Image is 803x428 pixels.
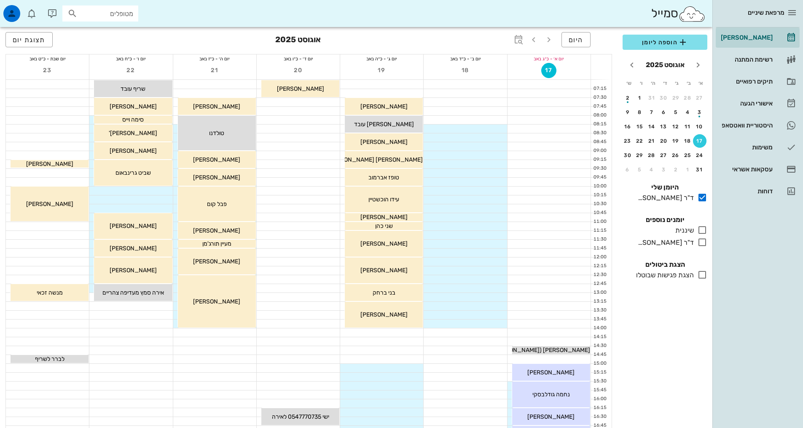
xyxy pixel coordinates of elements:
[591,200,608,208] div: 10:30
[669,134,682,148] button: 19
[621,149,634,162] button: 30
[645,124,658,130] div: 14
[748,9,784,16] span: מרפאת שיניים
[569,36,583,44] span: היום
[591,147,608,154] div: 09:00
[657,91,671,105] button: 30
[657,167,671,173] div: 3
[591,271,608,279] div: 12:30
[657,109,671,115] div: 6
[193,103,240,110] span: [PERSON_NAME]
[591,342,608,349] div: 14:30
[659,76,670,90] th: ד׳
[623,76,634,90] th: ש׳
[207,200,227,208] span: פבל קום
[623,182,707,192] h4: היומן שלי
[621,120,634,133] button: 16
[635,76,646,90] th: ו׳
[669,120,682,133] button: 12
[591,192,608,199] div: 10:15
[681,163,695,176] button: 1
[693,163,706,176] button: 31
[110,267,157,274] span: [PERSON_NAME]
[193,227,240,234] span: [PERSON_NAME]
[623,35,707,50] button: הוספה ליומן
[591,404,608,412] div: 16:15
[657,106,671,119] button: 6
[633,163,647,176] button: 5
[591,218,608,225] div: 11:00
[374,63,389,78] button: 19
[110,147,157,154] span: [PERSON_NAME]
[693,106,706,119] button: 3
[591,413,608,420] div: 16:30
[591,209,608,217] div: 10:45
[633,109,647,115] div: 8
[35,355,64,363] span: לברר לשריף
[690,57,706,73] button: חודש שעבר
[645,152,658,158] div: 28
[621,124,634,130] div: 16
[634,238,694,248] div: ד"ר [PERSON_NAME]
[681,95,695,101] div: 28
[591,227,608,234] div: 11:15
[360,311,408,318] span: [PERSON_NAME]
[508,54,591,63] div: יום א׳ - כ״ג באב
[719,144,773,151] div: משימות
[633,270,694,280] div: הצגת פגישות שבוטלו
[37,289,63,296] span: מנשה זכאי
[633,138,647,144] div: 22
[716,49,800,70] a: רשימת המתנה
[591,165,608,172] div: 09:30
[693,109,706,115] div: 3
[716,71,800,92] a: תיקים רפואיים
[591,333,608,341] div: 14:15
[591,112,608,119] div: 08:00
[591,280,608,287] div: 12:45
[591,245,608,252] div: 11:45
[669,95,682,101] div: 29
[645,149,658,162] button: 28
[621,167,634,173] div: 6
[633,95,647,101] div: 1
[193,156,240,163] span: [PERSON_NAME]
[633,167,647,173] div: 5
[591,103,608,110] div: 07:45
[645,134,658,148] button: 21
[40,67,55,74] span: 23
[591,236,608,243] div: 11:30
[591,360,608,367] div: 15:00
[681,109,695,115] div: 4
[207,63,222,78] button: 21
[693,149,706,162] button: 24
[645,95,658,101] div: 31
[669,124,682,130] div: 12
[291,67,306,74] span: 20
[623,215,707,225] h4: יומנים נוספים
[716,181,800,201] a: דוחות
[591,316,608,323] div: 13:45
[110,222,157,230] span: [PERSON_NAME]
[693,152,706,158] div: 24
[202,240,231,247] span: מעיין תורג'מן
[621,163,634,176] button: 6
[110,103,157,110] span: [PERSON_NAME]
[532,391,570,398] span: נחמה גודלבסקי
[277,85,324,92] span: [PERSON_NAME]
[642,57,688,73] button: אוגוסט 2025
[719,122,773,129] div: היסטוריית וואטסאפ
[678,5,706,22] img: SmileCloud logo
[621,109,634,115] div: 9
[624,57,639,73] button: חודש הבא
[693,124,706,130] div: 10
[621,95,634,101] div: 2
[541,63,556,78] button: 17
[360,214,408,221] span: [PERSON_NAME]
[591,183,608,190] div: 10:00
[591,138,608,146] div: 08:45
[681,134,695,148] button: 18
[458,63,473,78] button: 18
[647,76,658,90] th: ה׳
[542,67,556,74] span: 17
[633,134,647,148] button: 22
